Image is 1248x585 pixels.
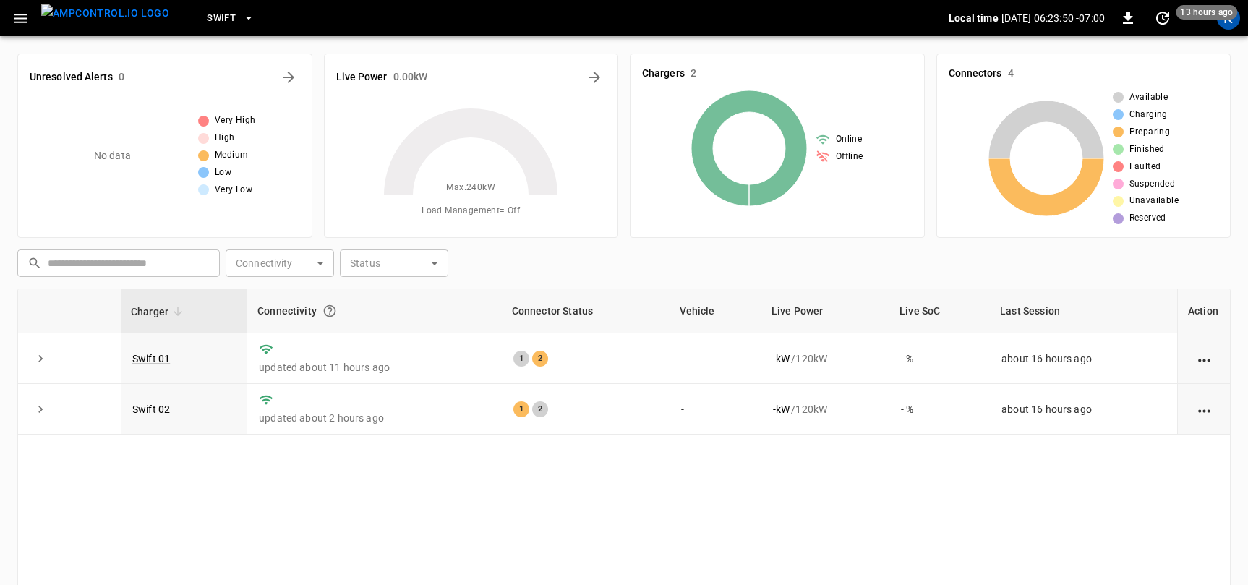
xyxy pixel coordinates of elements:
th: Vehicle [670,289,761,333]
h6: 0 [119,69,124,85]
div: / 120 kW [773,351,878,366]
div: 2 [532,351,548,367]
th: Live Power [761,289,889,333]
span: Reserved [1129,211,1166,226]
div: action cell options [1195,351,1213,366]
span: Available [1129,90,1168,105]
td: - [670,333,761,384]
span: Low [215,166,231,180]
td: about 16 hours ago [990,333,1177,384]
p: Local time [949,11,999,25]
p: - kW [773,402,790,417]
h6: 4 [1008,66,1014,82]
button: All Alerts [277,66,300,89]
span: Online [836,132,862,147]
div: Connectivity [257,298,492,324]
td: - % [889,384,990,435]
a: Swift 01 [132,353,170,364]
span: Medium [215,148,248,163]
div: 2 [532,401,548,417]
span: Charger [131,303,187,320]
span: Unavailable [1129,194,1179,208]
span: Charging [1129,108,1168,122]
th: Live SoC [889,289,990,333]
span: Faulted [1129,160,1161,174]
button: expand row [30,398,51,420]
h6: Connectors [949,66,1002,82]
h6: Chargers [642,66,685,82]
span: Finished [1129,142,1165,157]
p: [DATE] 06:23:50 -07:00 [1001,11,1105,25]
span: High [215,131,235,145]
span: Suspended [1129,177,1176,192]
span: Very High [215,114,256,128]
div: / 120 kW [773,402,878,417]
span: 13 hours ago [1176,5,1237,20]
th: Last Session [990,289,1177,333]
div: 1 [513,401,529,417]
th: Connector Status [502,289,670,333]
h6: 2 [691,66,696,82]
span: Max. 240 kW [446,181,495,195]
span: Offline [836,150,863,164]
td: - [670,384,761,435]
div: 1 [513,351,529,367]
span: Swift [207,10,236,27]
td: about 16 hours ago [990,384,1177,435]
h6: 0.00 kW [393,69,428,85]
p: - kW [773,351,790,366]
div: action cell options [1195,402,1213,417]
p: No data [94,148,131,163]
h6: Unresolved Alerts [30,69,113,85]
span: Preparing [1129,125,1171,140]
h6: Live Power [336,69,388,85]
th: Action [1177,289,1230,333]
button: Energy Overview [583,66,606,89]
button: set refresh interval [1151,7,1174,30]
img: ampcontrol.io logo [41,4,169,22]
span: Load Management = Off [422,204,520,218]
a: Swift 02 [132,403,170,415]
p: updated about 2 hours ago [259,411,490,425]
button: Connection between the charger and our software. [317,298,343,324]
td: - % [889,333,990,384]
span: Very Low [215,183,252,197]
button: expand row [30,348,51,370]
p: updated about 11 hours ago [259,360,490,375]
button: Swift [201,4,260,33]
